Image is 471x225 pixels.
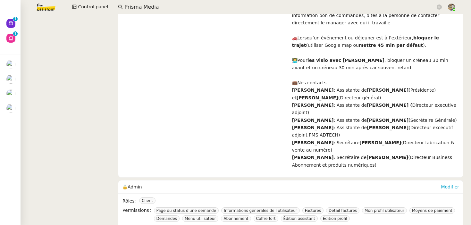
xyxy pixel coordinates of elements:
[292,139,459,154] li: : Secrétaire (Directeur fabrication & vente au numéro)
[367,125,408,130] strong: [PERSON_NAME]
[365,208,404,213] span: Mon profil utilisateur
[122,207,154,223] span: Permissions
[441,184,459,189] a: Modifier
[323,216,347,221] span: Édition profil
[68,3,112,12] button: Control panel
[256,216,276,221] span: Coffre fort
[292,125,334,130] strong: [PERSON_NAME]
[13,31,18,36] nz-badge-sup: 1
[78,3,108,11] span: Control panel
[367,118,408,123] strong: [PERSON_NAME]
[359,43,423,48] strong: mettre 45 min par défaut
[359,140,401,145] strong: [PERSON_NAME]
[292,117,459,124] li: : Assistante de (Secrétaire Générale)
[156,216,177,221] span: Demandes
[14,31,17,37] p: 1
[139,197,156,204] nz-tag: Client
[292,87,459,102] li: : Assistante de (Présidente) et (Directeur général)
[292,57,459,72] div: 👩‍💻Pour , bloquer un créneau 30 min avant et un créneau 30 min après car souvent retard
[283,216,315,221] span: Édition assistant
[367,103,412,108] strong: [PERSON_NAME] (
[307,58,384,63] strong: les visio avec [PERSON_NAME]
[6,75,15,84] img: users%2FHIWaaSoTa5U8ssS5t403NQMyZZE3%2Favatar%2Fa4be050e-05fa-4f28-bbe7-e7e8e4788720
[297,95,338,100] strong: [PERSON_NAME]
[122,180,441,193] div: 🔒
[122,197,139,205] span: Rôles
[128,184,142,189] span: Admin
[14,17,17,22] p: 1
[6,104,15,113] img: users%2FHIWaaSoTa5U8ssS5t403NQMyZZE3%2Favatar%2Fa4be050e-05fa-4f28-bbe7-e7e8e4788720
[292,124,459,139] li: : Assistante de (Directeur excecutif adjoint PMS ADTECH)
[448,4,455,11] img: 388bd129-7e3b-4cb1-84b4-92a3d763e9b7
[124,3,435,12] input: Rechercher
[292,88,334,93] strong: [PERSON_NAME]
[156,208,216,213] span: Page du status d'une demande
[292,34,459,49] div: 🚗Lorsqu’un événement ou déjeuner est à l’extérieur, (utiliser Google map ou ).
[412,208,452,213] span: Moyens de paiement
[292,118,334,123] strong: [PERSON_NAME]
[13,17,18,21] nz-badge-sup: 1
[6,60,15,69] img: users%2FHIWaaSoTa5U8ssS5t403NQMyZZE3%2Favatar%2Fa4be050e-05fa-4f28-bbe7-e7e8e4788720
[223,216,248,221] span: Abonnement
[305,208,321,213] span: Factures
[224,208,297,213] span: Informations générales de l'utilisateur
[292,4,459,27] div: 🧾Si vous recevez des appels concernant des factures impayées, information bon de commandes, dites...
[185,216,216,221] span: Menu utilisateur
[292,155,334,160] strong: [PERSON_NAME]
[366,155,408,160] strong: [PERSON_NAME]
[329,208,357,213] span: Détail factures
[292,103,334,108] strong: [PERSON_NAME]
[292,79,459,87] div: 💼Nos contacts
[292,102,459,117] li: : Assistante de Directeur executive adjoint)
[367,88,408,93] strong: [PERSON_NAME]
[292,154,459,169] li: : Secrétaire de (Directeur Business Abonnement et produits numériques)
[292,140,334,145] strong: [PERSON_NAME]
[6,89,15,98] img: users%2FHIWaaSoTa5U8ssS5t403NQMyZZE3%2Favatar%2Fa4be050e-05fa-4f28-bbe7-e7e8e4788720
